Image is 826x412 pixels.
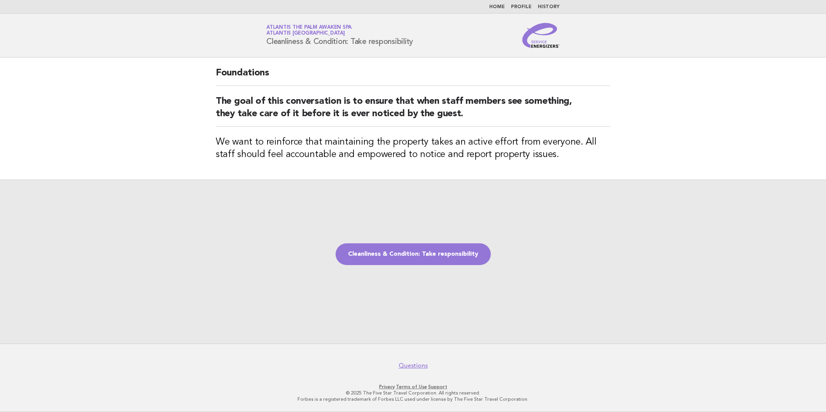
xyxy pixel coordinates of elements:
[175,384,651,390] p: · ·
[396,384,427,389] a: Terms of Use
[266,25,352,36] a: Atlantis The Palm Awaken SpaAtlantis [GEOGRAPHIC_DATA]
[522,23,560,48] img: Service Energizers
[489,5,505,9] a: Home
[266,25,413,45] h1: Cleanliness & Condition: Take responsibility
[216,136,610,161] h3: We want to reinforce that maintaining the property takes an active effort from everyone. All staf...
[511,5,532,9] a: Profile
[428,384,447,389] a: Support
[379,384,395,389] a: Privacy
[216,95,610,127] h2: The goal of this conversation is to ensure that when staff members see something, they take care ...
[266,31,345,36] span: Atlantis [GEOGRAPHIC_DATA]
[399,362,428,370] a: Questions
[216,67,610,86] h2: Foundations
[175,390,651,396] p: © 2025 The Five Star Travel Corporation. All rights reserved.
[538,5,560,9] a: History
[336,243,491,265] a: Cleanliness & Condition: Take responsibility
[175,396,651,402] p: Forbes is a registered trademark of Forbes LLC used under license by The Five Star Travel Corpora...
